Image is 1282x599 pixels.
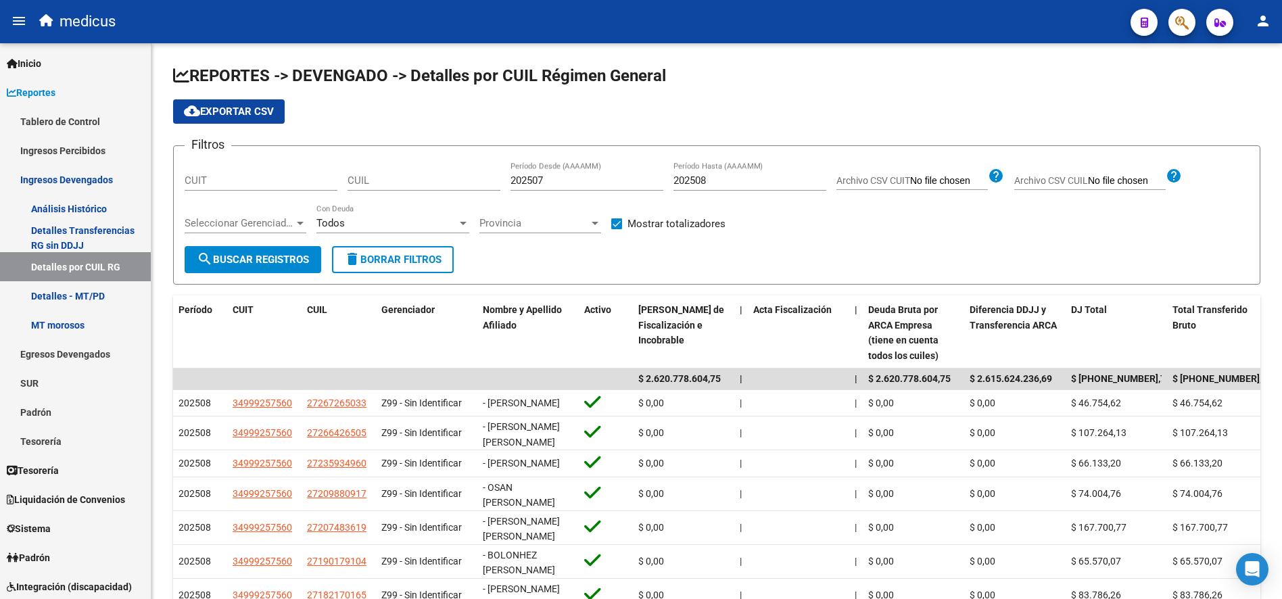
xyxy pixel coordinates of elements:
span: $ 0,00 [970,398,995,408]
span: | [855,488,857,499]
datatable-header-cell: Nombre y Apellido Afiliado [477,295,579,370]
span: $ 0,00 [638,522,664,533]
datatable-header-cell: Deuda Bruta por ARCA Empresa (tiene en cuenta todos los cuiles) [863,295,964,370]
span: - OSAN [PERSON_NAME] [483,482,555,508]
span: 27235934960 [307,458,366,469]
button: Exportar CSV [173,99,285,124]
span: $ 0,00 [970,522,995,533]
span: 202508 [179,398,211,408]
span: 27209880917 [307,488,366,499]
button: Buscar Registros [185,246,321,273]
span: [PERSON_NAME] de Fiscalización e Incobrable [638,304,724,346]
span: Nombre y Apellido Afiliado [483,304,562,331]
span: 27267265033 [307,398,366,408]
span: - [PERSON_NAME] [483,398,560,408]
span: DJ Total [1071,304,1107,315]
datatable-header-cell: Acta Fiscalización [748,295,849,370]
span: Buscar Registros [197,254,309,266]
mat-icon: search [197,251,213,267]
span: medicus [60,7,116,37]
span: 34999257560 [233,398,292,408]
datatable-header-cell: Diferencia DDJJ y Transferencia ARCA [964,295,1066,370]
span: $ 2.620.778.604,75 [638,373,721,384]
span: Todos [316,217,345,229]
datatable-header-cell: Deuda Bruta Neto de Fiscalización e Incobrable [633,295,734,370]
span: | [740,522,742,533]
span: 202508 [179,556,211,567]
span: Total Transferido Bruto [1172,304,1248,331]
span: 34999257560 [233,458,292,469]
span: | [740,556,742,567]
mat-icon: delete [344,251,360,267]
span: Exportar CSV [184,105,274,118]
span: $ 0,00 [638,458,664,469]
span: Integración (discapacidad) [7,579,132,594]
datatable-header-cell: Total Transferido Bruto [1167,295,1268,370]
span: Archivo CSV CUIL [1014,175,1088,186]
span: Tesorería [7,463,59,478]
span: | [855,556,857,567]
span: $ 0,00 [638,398,664,408]
span: Inicio [7,56,41,71]
input: Archivo CSV CUIL [1088,175,1166,187]
span: Deuda Bruta por ARCA Empresa (tiene en cuenta todos los cuiles) [868,304,939,361]
span: Z99 - Sin Identificar [381,556,462,567]
mat-icon: cloud_download [184,103,200,119]
datatable-header-cell: CUIL [302,295,376,370]
span: - [PERSON_NAME] [483,458,560,469]
span: - [PERSON_NAME] [PERSON_NAME] [483,421,560,448]
datatable-header-cell: Gerenciador [376,295,477,370]
span: Z99 - Sin Identificar [381,458,462,469]
span: Borrar Filtros [344,254,442,266]
div: Open Intercom Messenger [1236,553,1268,585]
input: Archivo CSV CUIT [910,175,988,187]
span: $ 0,00 [638,427,664,438]
h3: Filtros [185,135,231,154]
span: Mostrar totalizadores [627,216,726,232]
span: $ 0,00 [638,556,664,567]
button: Borrar Filtros [332,246,454,273]
span: $ 74.004,76 [1172,488,1222,499]
span: Z99 - Sin Identificar [381,427,462,438]
span: Z99 - Sin Identificar [381,522,462,533]
span: CUIL [307,304,327,315]
span: 34999257560 [233,427,292,438]
span: 27266426505 [307,427,366,438]
span: Período [179,304,212,315]
span: | [740,488,742,499]
span: $ 0,00 [868,427,894,438]
span: $ 74.004,76 [1071,488,1121,499]
span: Sistema [7,521,51,536]
datatable-header-cell: | [734,295,748,370]
span: 34999257560 [233,556,292,567]
span: $ 0,00 [868,522,894,533]
span: 34999257560 [233,488,292,499]
span: $ 46.754,62 [1071,398,1121,408]
span: Z99 - Sin Identificar [381,398,462,408]
span: Provincia [479,217,589,229]
span: | [740,458,742,469]
span: | [740,427,742,438]
span: $ 0,00 [970,556,995,567]
span: $ 65.570,07 [1172,556,1222,567]
span: | [855,398,857,408]
span: REPORTES -> DEVENGADO -> Detalles por CUIL Régimen General [173,66,666,85]
mat-icon: person [1255,13,1271,29]
span: | [740,398,742,408]
datatable-header-cell: Período [173,295,227,370]
span: | [740,373,742,384]
mat-icon: help [988,168,1004,184]
span: | [855,458,857,469]
span: $ 0,00 [868,488,894,499]
span: $ 66.133,20 [1172,458,1222,469]
span: Seleccionar Gerenciador [185,217,294,229]
span: | [855,373,857,384]
span: Activo [584,304,611,315]
span: $ 107.264,13 [1071,427,1126,438]
span: Archivo CSV CUIT [836,175,910,186]
span: 202508 [179,458,211,469]
datatable-header-cell: Activo [579,295,633,370]
datatable-header-cell: DJ Total [1066,295,1167,370]
span: | [855,522,857,533]
span: Gerenciador [381,304,435,315]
